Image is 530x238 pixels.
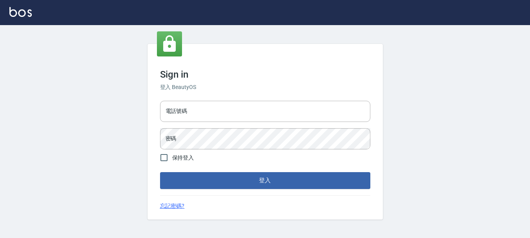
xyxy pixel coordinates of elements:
[160,202,185,210] a: 忘記密碼?
[172,154,194,162] span: 保持登入
[160,172,370,189] button: 登入
[9,7,32,17] img: Logo
[160,83,370,91] h6: 登入 BeautyOS
[160,69,370,80] h3: Sign in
